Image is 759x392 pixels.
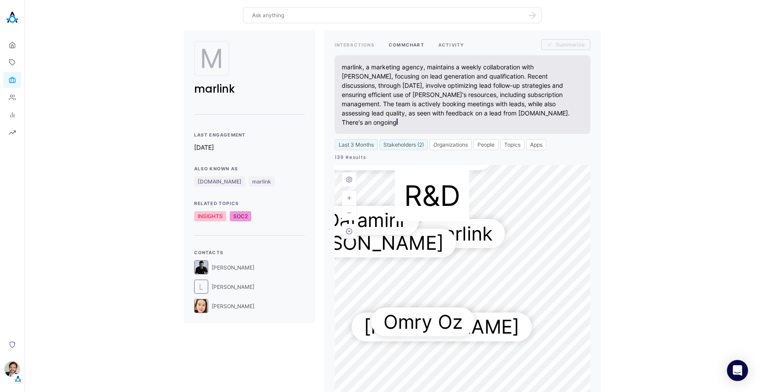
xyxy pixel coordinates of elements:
div: Go to profile [343,162,389,208]
button: Reset Zoom [342,224,357,239]
button: Zoom in [342,191,357,205]
div: Go to profile [437,175,483,221]
button: INTERACTIONS [335,39,375,50]
h2: Contacts [194,250,305,255]
div: marlink [249,176,275,187]
h1: marlink [194,81,305,97]
span: [PERSON_NAME] [325,144,481,167]
span: marlink [428,222,492,245]
div: SOC2 [230,211,251,221]
span: Dataminr [325,209,407,232]
a: topic badge [194,211,226,221]
img: Akooda Logo [4,9,21,26]
img: mary [194,299,208,313]
span: topic badge [194,176,245,187]
button: People [473,139,499,150]
img: Tenant Logo [14,374,22,383]
span: [PERSON_NAME] [212,303,254,309]
button: ACTIVITY [438,39,464,50]
img: Stewart Hull [4,361,20,377]
button: Topics [500,139,524,150]
img: Liron Bercovich [194,260,208,274]
span: [PERSON_NAME] [212,284,254,290]
button: Zoom out [342,205,357,220]
h2: Last Engagement [194,132,305,137]
button: Stewart HullTenant Logo [4,358,21,383]
a: topic badge [230,211,251,221]
div: L [194,280,208,294]
p: [DATE] [194,143,305,152]
h2: Also Known As [194,166,305,171]
div: 139 Results [335,155,590,160]
h2: Related Topics [194,201,305,206]
button: Apps [526,139,546,150]
div: [DOMAIN_NAME] [194,176,245,187]
div: M [194,41,229,76]
div: INSIGHTS [194,211,226,221]
button: summarize all interactions [541,39,590,50]
button: Organizations [430,139,472,150]
button: Last 3 Months [335,139,378,150]
span: topic badge [249,176,275,187]
span: [PERSON_NAME] [212,264,254,271]
div: Open Intercom Messenger [727,360,748,381]
button: COMMCHART [389,39,424,50]
button: Stakeholders (2) [379,139,428,150]
span: R&D [395,169,470,222]
span: [PERSON_NAME] [288,232,444,255]
div: marlink, a marketing agency, maintains a weekly collaboration with [PERSON_NAME], focusing on lea... [342,62,583,127]
span: [PERSON_NAME] [364,316,520,338]
span: Omry Oz [383,310,462,333]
